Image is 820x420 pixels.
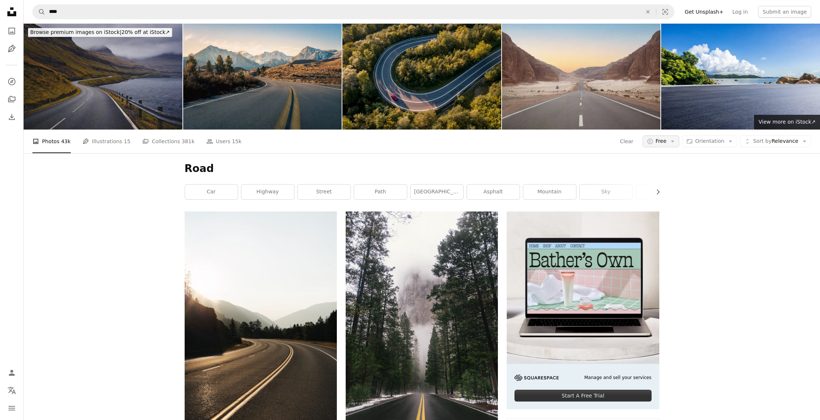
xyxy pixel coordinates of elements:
span: Free [656,138,667,145]
a: Illustrations [4,41,19,56]
span: 381k [182,137,195,145]
a: Photos [4,24,19,38]
span: 20% off at iStock ↗ [30,29,170,35]
a: Browse premium images on iStock|20% off at iStock↗ [24,24,177,41]
img: file-1707883121023-8e3502977149image [507,211,659,364]
a: car [185,185,238,199]
a: Illustrations 15 [83,130,130,153]
button: Free [643,135,680,147]
button: Search Unsplash [33,5,45,19]
img: Sunlit Mountain Road at Dawn [183,24,342,130]
form: Find visuals sitewide [32,4,674,19]
a: Log in / Sign up [4,365,19,380]
img: Long asphalt road in the desert. [502,24,661,130]
img: Red car on a winding road [342,24,501,130]
button: scroll list to the right [651,185,659,199]
a: black concrete road surrounded by trees during daytime [346,322,498,329]
span: Manage and sell your services [584,375,651,381]
a: street [298,185,350,199]
a: Manage and sell your servicesStart A Free Trial [507,211,659,409]
button: Clear [620,135,634,147]
a: Download History [4,110,19,124]
div: Start A Free Trial [514,390,651,402]
a: View more on iStock↗ [754,115,820,130]
a: [GEOGRAPHIC_DATA] [411,185,463,199]
span: Relevance [753,138,798,145]
button: Submit an image [758,6,811,18]
a: highway [241,185,294,199]
span: Browse premium images on iStock | [30,29,121,35]
button: Language [4,383,19,398]
a: mountain [523,185,576,199]
a: asphalt [467,185,520,199]
a: empty curved road [185,323,337,329]
a: Log in [728,6,752,18]
button: Sort byRelevance [740,135,811,147]
a: path [354,185,407,199]
span: 15k [232,137,241,145]
a: road trip [636,185,689,199]
span: View more on iStock ↗ [758,119,816,125]
a: Users 15k [206,130,242,153]
button: Clear [640,5,656,19]
img: file-1705255347840-230a6ab5bca9image [514,375,559,381]
span: Orientation [695,138,724,144]
span: 15 [124,137,130,145]
span: Sort by [753,138,771,144]
h1: Road [185,162,659,175]
button: Orientation [682,135,737,147]
button: Visual search [656,5,674,19]
button: Menu [4,401,19,416]
a: Home — Unsplash [4,4,19,21]
a: Explore [4,74,19,89]
a: sky [580,185,632,199]
a: Collections 381k [142,130,195,153]
a: Collections [4,92,19,107]
a: Get Unsplash+ [680,6,728,18]
img: Asphalt road and beautiful coastline nature landscape under blue sky [661,24,820,130]
img: Coastal road at Faroe Islands. [24,24,182,130]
